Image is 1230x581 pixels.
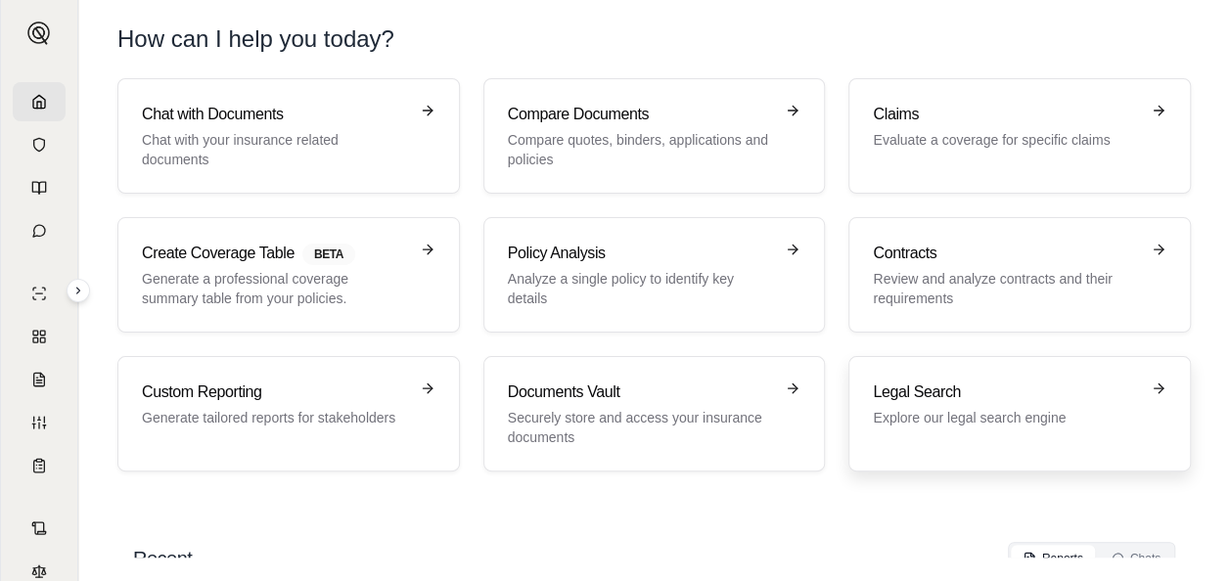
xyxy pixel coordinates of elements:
a: ContractsReview and analyze contracts and their requirements [848,217,1191,333]
a: ClaimsEvaluate a coverage for specific claims [848,78,1191,194]
a: Legal SearchExplore our legal search engine [848,356,1191,471]
h3: Policy Analysis [508,242,774,265]
a: Policy Comparisons [13,317,66,356]
a: Custom ReportingGenerate tailored reports for stakeholders [117,356,460,471]
span: BETA [302,244,355,265]
p: Review and analyze contracts and their requirements [873,269,1139,308]
a: Single Policy [13,274,66,313]
a: Chat [13,211,66,250]
a: Coverage Table [13,446,66,485]
h2: Recent [133,545,192,572]
p: Generate tailored reports for stakeholders [142,408,408,427]
a: Create Coverage TableBETAGenerate a professional coverage summary table from your policies. [117,217,460,333]
h1: How can I help you today? [117,23,1191,55]
h3: Claims [873,103,1139,126]
a: Contract Analysis [13,509,66,548]
h3: Create Coverage Table [142,242,408,265]
a: Compare DocumentsCompare quotes, binders, applications and policies [483,78,826,194]
h3: Contracts [873,242,1139,265]
a: Documents Vault [13,125,66,164]
button: Reports [1011,545,1095,572]
h3: Legal Search [873,380,1139,404]
h3: Custom Reporting [142,380,408,404]
p: Explore our legal search engine [873,408,1139,427]
div: Chats [1111,551,1161,566]
button: Chats [1099,545,1172,572]
button: Expand sidebar [67,279,90,302]
a: Home [13,82,66,121]
a: Chat with DocumentsChat with your insurance related documents [117,78,460,194]
a: Documents VaultSecurely store and access your insurance documents [483,356,826,471]
p: Chat with your insurance related documents [142,130,408,169]
h3: Documents Vault [508,380,774,404]
h3: Chat with Documents [142,103,408,126]
a: Policy AnalysisAnalyze a single policy to identify key details [483,217,826,333]
img: Expand sidebar [27,22,51,45]
p: Compare quotes, binders, applications and policies [508,130,774,169]
p: Generate a professional coverage summary table from your policies. [142,269,408,308]
a: Claim Coverage [13,360,66,399]
button: Expand sidebar [20,14,59,53]
p: Securely store and access your insurance documents [508,408,774,447]
a: Custom Report [13,403,66,442]
h3: Compare Documents [508,103,774,126]
p: Analyze a single policy to identify key details [508,269,774,308]
div: Reports [1023,551,1083,566]
p: Evaluate a coverage for specific claims [873,130,1139,150]
a: Prompt Library [13,168,66,207]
